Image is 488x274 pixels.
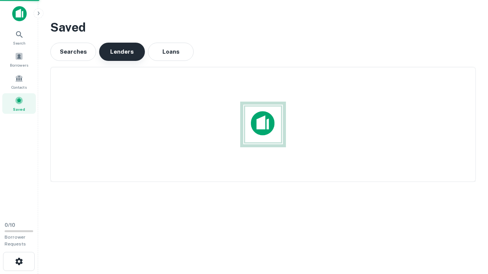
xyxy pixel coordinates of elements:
[10,62,28,68] span: Borrowers
[99,43,145,61] button: Lenders
[2,93,36,114] a: Saved
[2,49,36,70] a: Borrowers
[13,40,26,46] span: Search
[450,213,488,250] iframe: Chat Widget
[2,27,36,48] a: Search
[5,222,15,228] span: 0 / 10
[13,106,25,112] span: Saved
[50,43,96,61] button: Searches
[148,43,194,61] button: Loans
[5,234,26,247] span: Borrower Requests
[12,6,27,21] img: capitalize-icon.png
[11,84,27,90] span: Contacts
[2,71,36,92] a: Contacts
[50,18,476,37] h3: Saved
